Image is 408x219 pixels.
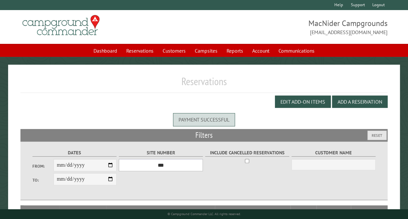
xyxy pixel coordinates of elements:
h1: Reservations [20,75,388,93]
th: Camper Details [106,205,215,217]
label: To: [32,177,54,183]
a: Communications [275,45,318,57]
th: Site [24,205,59,217]
th: Dates [59,205,106,217]
a: Customers [159,45,190,57]
button: Add a Reservation [332,96,388,108]
a: Reports [223,45,247,57]
th: Total [291,205,316,217]
label: From: [32,163,54,169]
a: Reservations [122,45,157,57]
th: Due [316,205,351,217]
h2: Filters [20,129,388,141]
img: Campground Commander [20,13,102,38]
a: Account [248,45,273,57]
small: © Campground Commander LLC. All rights reserved. [167,212,241,216]
button: Reset [367,131,387,140]
button: Edit Add-on Items [275,96,331,108]
div: Payment successful [173,113,235,126]
a: Dashboard [90,45,121,57]
label: Dates [32,149,117,157]
label: Customer Name [291,149,376,157]
label: Site Number [119,149,203,157]
a: Campsites [191,45,221,57]
th: Edit [351,205,388,217]
th: Customer [215,205,290,217]
span: MacNider Campgrounds [EMAIL_ADDRESS][DOMAIN_NAME] [204,18,388,36]
label: Include Cancelled Reservations [205,149,289,157]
